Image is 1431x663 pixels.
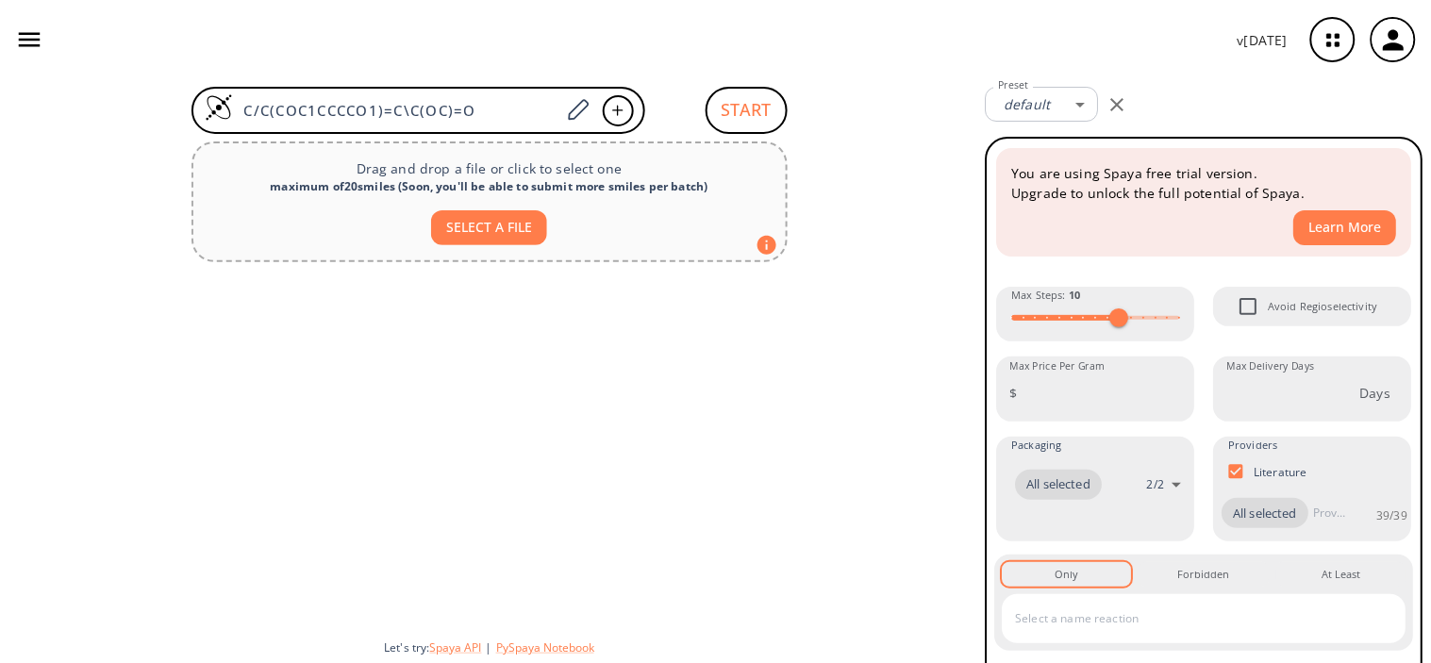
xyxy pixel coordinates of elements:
[1140,562,1269,587] button: Forbidden
[1238,30,1288,50] p: v [DATE]
[1003,562,1132,587] button: Only
[1229,287,1269,326] span: Avoid Regioselectivity
[1229,437,1278,454] span: Providers
[1323,566,1361,583] div: At Least
[208,158,771,178] p: Drag and drop a file or click to select one
[1056,566,1079,583] div: Only
[496,639,594,655] button: PySpaya Notebook
[1269,298,1378,315] span: Avoid Regioselectivity
[208,178,771,195] div: maximum of 20 smiles ( Soon, you'll be able to submit more smiles per batch )
[1178,566,1230,583] div: Forbidden
[1016,475,1103,494] span: All selected
[1012,163,1397,203] p: You are using Spaya free trial version. Upgrade to unlock the full potential of Spaya.
[999,78,1029,92] label: Preset
[706,87,788,134] button: START
[431,210,547,245] button: SELECT A FILE
[1148,476,1165,492] p: 2 / 2
[1255,464,1308,480] p: Literature
[482,639,496,655] span: |
[1010,383,1018,403] p: $
[1011,604,1370,634] input: Select a name reaction
[205,93,233,122] img: Logo Spaya
[1360,383,1391,403] p: Days
[384,639,971,655] div: Let's try:
[1309,498,1351,528] input: Provider name
[430,639,482,655] button: Spaya API
[233,101,561,120] input: Enter SMILES
[1294,210,1397,245] button: Learn More
[1223,505,1309,523] span: All selected
[1005,95,1051,113] em: default
[1010,359,1106,373] label: Max Price Per Gram
[1012,437,1062,454] span: Packaging
[1227,359,1315,373] label: Max Delivery Days
[1012,287,1081,304] span: Max Steps :
[1377,507,1408,523] p: 39 / 39
[1070,288,1081,302] strong: 10
[1277,562,1406,587] button: At Least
